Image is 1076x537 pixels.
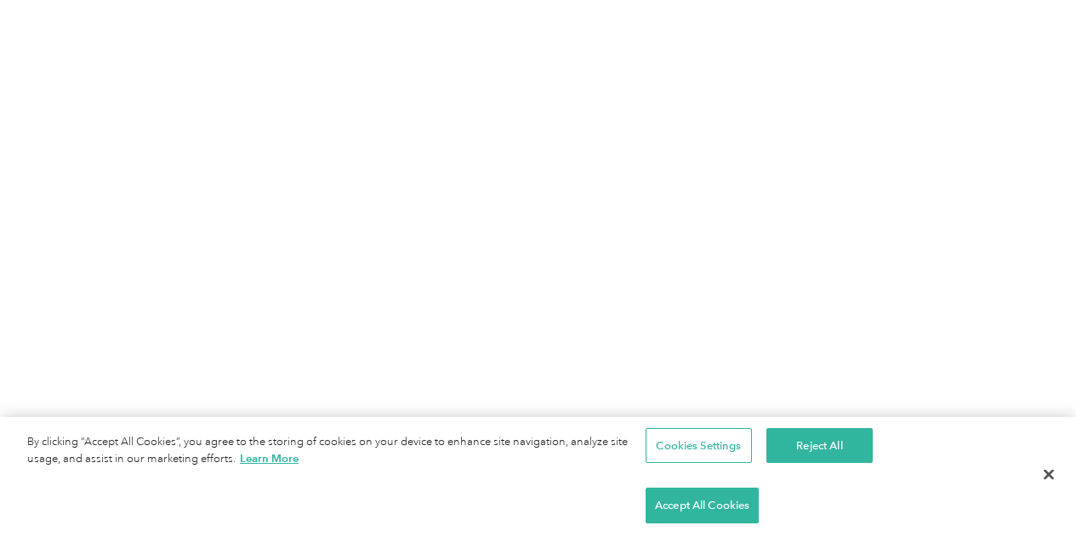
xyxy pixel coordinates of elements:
button: Close [1030,456,1067,494]
a: More information about your privacy, opens in a new tab [240,452,299,465]
button: Accept All Cookies [646,488,759,523]
button: Cookies Settings [646,428,752,464]
button: Reject All [766,428,873,464]
div: By clicking “Accept All Cookies”, you agree to the storing of cookies on your device to enhance s... [27,434,646,468]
